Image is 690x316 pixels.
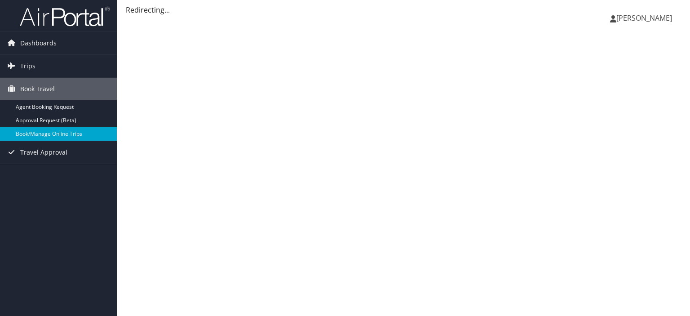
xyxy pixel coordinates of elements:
[20,55,35,77] span: Trips
[616,13,672,23] span: [PERSON_NAME]
[20,141,67,164] span: Travel Approval
[20,6,110,27] img: airportal-logo.png
[20,32,57,54] span: Dashboards
[610,4,681,31] a: [PERSON_NAME]
[20,78,55,100] span: Book Travel
[126,4,681,15] div: Redirecting...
